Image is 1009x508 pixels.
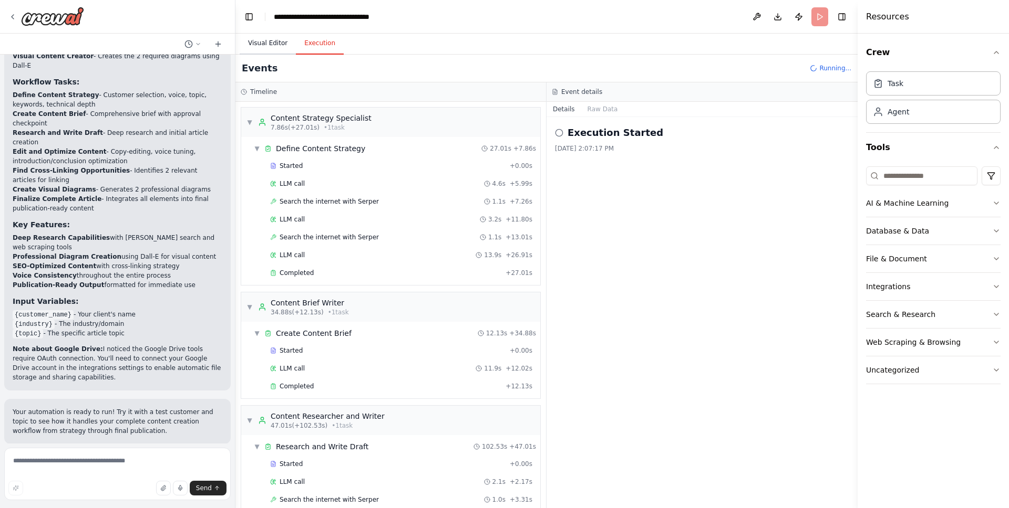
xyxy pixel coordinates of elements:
strong: Create Content Brief [13,110,86,118]
strong: Note about Google Drive: [13,345,103,353]
span: Completed [280,382,314,390]
li: throughout the entire process [13,271,222,280]
strong: Key Features: [13,220,70,229]
span: 102.53s [482,442,507,451]
li: - The industry/domain [13,319,222,329]
strong: Publication-Ready Output [13,281,104,289]
span: Research and Write Draft [276,441,368,452]
span: ▼ [254,442,260,451]
p: Your automation is ready to run! Try it with a test customer and topic to see how it handles your... [13,407,222,436]
button: Upload files [156,481,171,495]
span: 34.88s (+12.13s) [271,308,324,316]
span: + 7.86s [513,144,536,153]
h3: Timeline [250,88,277,96]
code: {topic} [13,329,43,338]
button: Hide right sidebar [835,9,849,24]
button: Visual Editor [240,33,296,55]
li: formatted for immediate use [13,280,222,290]
div: Crew [866,67,1001,132]
div: [DATE] 2:07:17 PM [555,144,849,153]
span: LLM call [280,364,305,373]
strong: Find Cross-Linking Opportunities [13,167,130,174]
strong: Professional Diagram Creation [13,253,121,260]
span: • 1 task [324,123,345,132]
span: Send [196,484,212,492]
div: Tools [866,162,1001,393]
button: Raw Data [581,102,624,117]
div: Agent [888,107,909,117]
span: Completed [280,269,314,277]
span: + 34.88s [509,329,536,337]
span: Running... [819,64,851,72]
nav: breadcrumb [274,12,392,22]
button: Click to speak your automation idea [173,481,188,495]
span: 3.2s [488,215,501,224]
span: + 26.91s [506,251,532,259]
span: LLM call [280,179,305,188]
li: - Customer selection, voice, topic, keywords, technical depth [13,90,222,109]
span: 7.86s (+27.01s) [271,123,320,132]
span: 11.9s [484,364,501,373]
span: LLM call [280,215,305,224]
button: Web Scraping & Browsing [866,329,1001,356]
code: {industry} [13,320,55,329]
button: Search & Research [866,301,1001,328]
span: + 13.01s [506,233,532,241]
li: with [PERSON_NAME] search and web scraping tools [13,233,222,252]
span: ▼ [246,118,253,126]
span: ▼ [246,416,253,425]
span: + 5.99s [510,179,532,188]
span: + 0.00s [510,346,532,355]
span: Define Content Strategy [276,143,365,154]
li: - Generates 2 professional diagrams [13,185,222,194]
strong: Workflow Tasks: [13,78,79,86]
strong: Edit and Optimize Content [13,148,107,155]
strong: Visual Content Creator [13,52,94,60]
code: {customer_name} [13,310,74,320]
span: Started [280,460,303,468]
span: Started [280,162,303,170]
span: ▼ [246,303,253,311]
span: Search the internet with Serper [280,197,379,206]
h2: Execution Started [568,125,663,140]
div: Integrations [866,281,910,292]
button: Database & Data [866,217,1001,245]
li: using Dall-E for visual content [13,252,222,261]
span: 47.01s (+102.53s) [271,421,327,430]
span: Create Content Brief [276,328,352,338]
span: Search the internet with Serper [280,495,379,504]
div: Web Scraping & Browsing [866,337,961,347]
strong: Input Variables: [13,297,79,305]
strong: SEO-Optimized Content [13,262,96,270]
span: + 7.26s [510,197,532,206]
span: 1.1s [488,233,501,241]
button: Switch to previous chat [180,38,205,50]
span: 1.1s [492,197,506,206]
span: + 47.01s [509,442,536,451]
div: Content Strategy Specialist [271,113,372,123]
span: + 12.13s [506,382,532,390]
p: I noticed the Google Drive tools require OAuth connection. You'll need to connect your Google Dri... [13,344,222,382]
strong: Finalize Complete Article [13,195,101,203]
span: + 0.00s [510,162,532,170]
span: Search the internet with Serper [280,233,379,241]
span: 27.01s [490,144,511,153]
span: 2.1s [492,478,506,486]
span: 12.13s [486,329,508,337]
li: - Integrates all elements into final publication-ready content [13,194,222,213]
li: - Copy-editing, voice tuning, introduction/conclusion optimization [13,147,222,166]
span: + 2.17s [510,478,532,486]
span: + 12.02s [506,364,532,373]
span: • 1 task [332,421,353,430]
button: Start a new chat [210,38,226,50]
div: Task [888,78,903,89]
button: AI & Machine Learning [866,189,1001,217]
span: + 11.80s [506,215,532,224]
div: AI & Machine Learning [866,198,949,208]
span: 1.0s [492,495,506,504]
strong: Define Content Strategy [13,91,99,99]
span: + 3.31s [510,495,532,504]
li: - Creates the 2 required diagrams using Dall-E [13,51,222,70]
img: Logo [21,7,84,26]
span: LLM call [280,251,305,259]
